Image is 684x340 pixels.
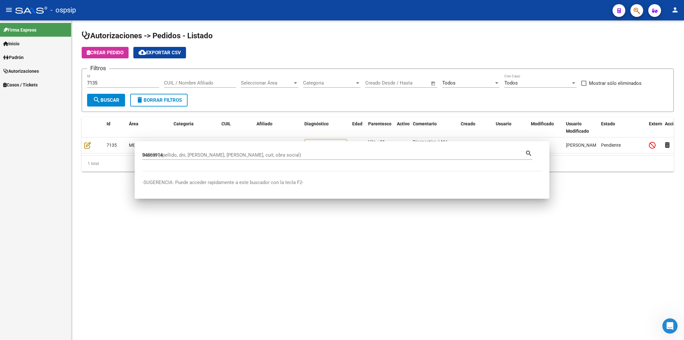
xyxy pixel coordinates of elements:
[525,149,532,157] mat-icon: search
[302,117,350,138] datatable-header-cell: Diagnóstico
[93,97,119,103] span: Buscar
[3,81,38,88] span: Casos / Tickets
[254,117,302,138] datatable-header-cell: Afiliado
[221,121,231,126] span: CUIL
[504,80,518,86] span: Todos
[665,121,679,126] span: Acción
[129,121,138,126] span: Área
[430,80,437,87] button: Open calendar
[87,64,109,73] h3: Filtros
[304,139,347,152] div: C82
[365,80,391,86] input: Fecha inicio
[563,117,598,138] datatable-header-cell: Usuario Modificado
[104,117,126,138] datatable-header-cell: Id
[352,121,362,126] span: Edad
[3,40,19,47] span: Inicio
[458,117,493,138] datatable-header-cell: Creado
[136,97,182,103] span: Borrar Filtros
[171,117,219,138] datatable-header-cell: Categoria
[397,121,410,126] span: Activo
[601,142,644,149] div: Pendiente
[368,139,385,152] span: Hijo < 21 años
[350,117,366,138] datatable-header-cell: Edad
[442,80,456,86] span: Todos
[3,54,24,61] span: Padrón
[174,121,194,126] span: Categoria
[219,117,254,138] datatable-header-cell: CUIL
[126,117,171,138] datatable-header-cell: Área
[496,121,511,126] span: Usuario
[410,117,458,138] datatable-header-cell: Comentario
[662,318,678,334] iframe: Intercom live chat
[528,117,563,138] datatable-header-cell: Modificado
[566,121,589,134] span: Usuario Modificado
[413,139,456,232] span: Diagnostico: LNH Teléfono: [PHONE_NUMBER] (PADRE) LOCALIDAD: AMBA Correo electrónico: [PERSON_NAM...
[82,31,213,40] span: Autorizaciones -> Pedidos - Listado
[566,143,600,148] span: [PERSON_NAME]
[598,117,646,138] datatable-header-cell: Estado
[50,3,76,17] span: - ospsip
[461,121,475,126] span: Creado
[138,48,146,56] mat-icon: cloud_download
[394,117,410,138] datatable-header-cell: Activo
[649,121,665,126] span: Externo
[3,26,36,33] span: Firma Express
[93,96,100,104] mat-icon: search
[366,117,394,138] datatable-header-cell: Parentesco
[304,121,329,126] span: Diagnóstico
[256,121,272,126] span: Afiliado
[87,50,123,55] span: Crear Pedido
[601,121,615,126] span: Estado
[3,68,39,75] span: Autorizaciones
[413,121,437,126] span: Comentario
[136,96,144,104] mat-icon: delete
[138,50,181,55] span: Exportar CSV
[646,117,662,138] datatable-header-cell: Externo
[589,79,642,87] span: Mostrar sólo eliminados
[303,80,355,86] span: Categoria
[107,143,117,148] span: 7135
[397,80,428,86] input: Fecha fin
[142,179,542,186] p: -SUGERENCIA: Puede acceder rapidamente a este buscador con la tecla F2-
[107,121,110,126] span: Id
[368,121,391,126] span: Parentesco
[531,121,554,126] span: Modificado
[82,156,674,172] div: 1 total
[241,80,293,86] span: Seleccionar Área
[493,117,528,138] datatable-header-cell: Usuario
[671,6,679,14] mat-icon: person
[5,6,13,14] mat-icon: menu
[129,143,163,148] span: MEDICAMENTOS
